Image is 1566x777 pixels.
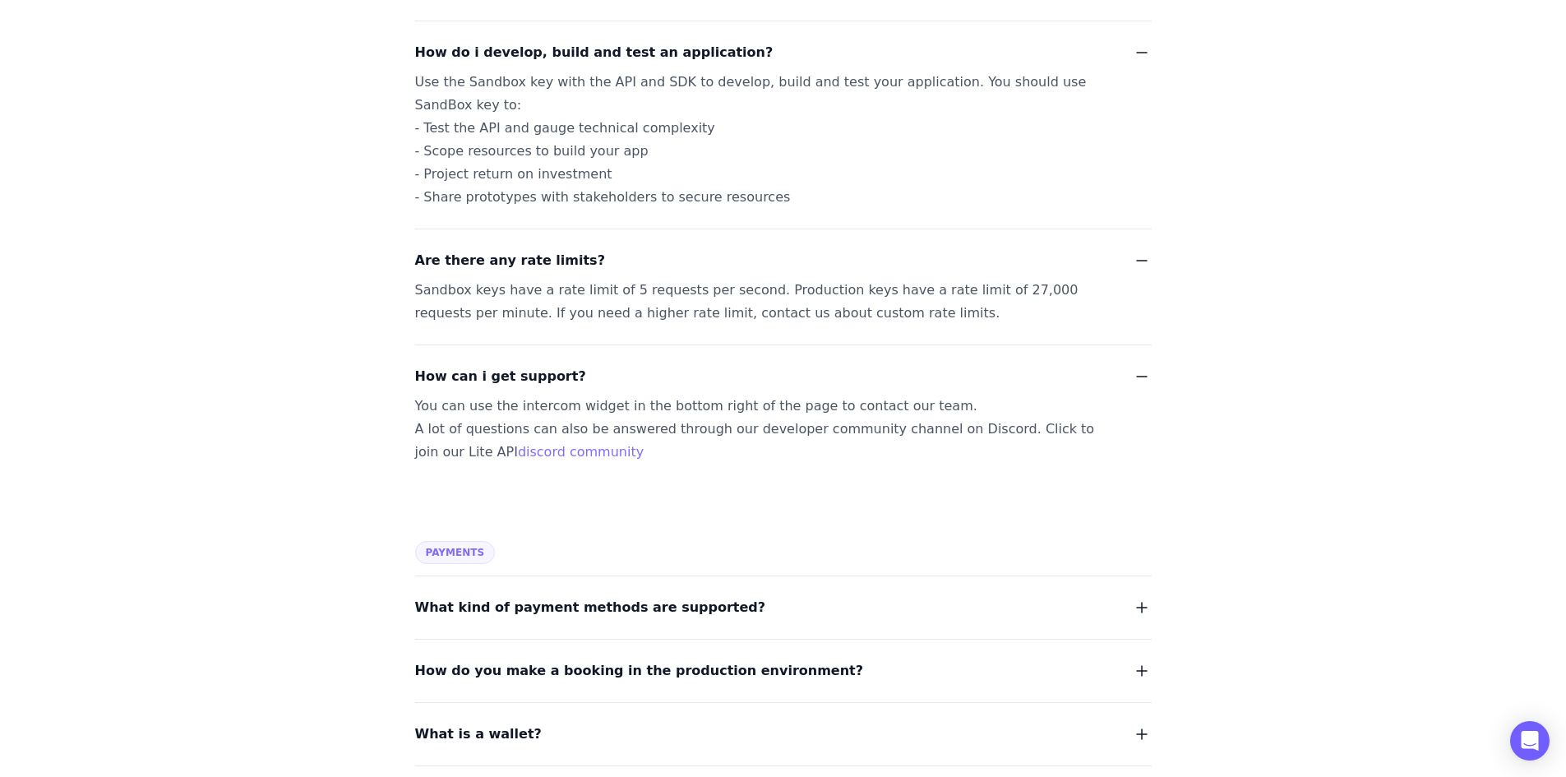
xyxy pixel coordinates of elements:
div: You can use the intercom widget in the bottom right of the page to contact our team. A lot of que... [415,395,1112,464]
button: What is a wallet? [415,723,1152,746]
span: How do you make a booking in the production environment? [415,659,864,682]
span: What is a wallet? [415,723,542,746]
a: discord community [518,444,644,460]
span: How can i get support? [415,365,586,388]
button: What kind of payment methods are supported? [415,596,1152,619]
div: Use the Sandbox key with the API and SDK to develop, build and test your application. You should ... [415,71,1112,209]
div: Open Intercom Messenger [1510,721,1550,761]
span: How do i develop, build and test an application? [415,41,774,64]
button: How can i get support? [415,365,1152,388]
span: Are there any rate limits? [415,249,605,272]
button: Are there any rate limits? [415,249,1152,272]
button: How do you make a booking in the production environment? [415,659,1152,682]
button: How do i develop, build and test an application? [415,41,1152,64]
div: Sandbox keys have a rate limit of 5 requests per second. Production keys have a rate limit of 27,... [415,279,1112,325]
span: What kind of payment methods are supported? [415,596,766,619]
span: Payments [415,541,496,564]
